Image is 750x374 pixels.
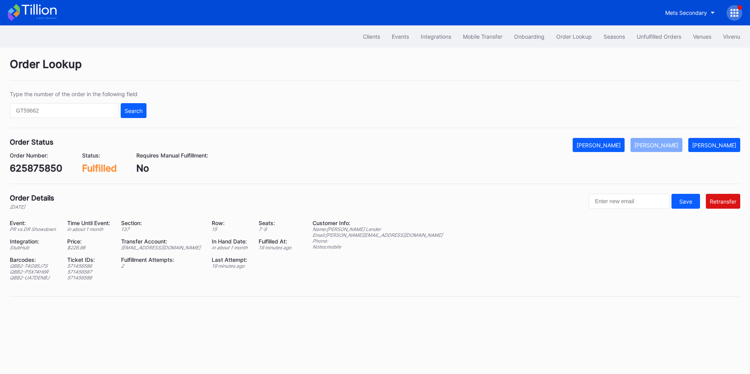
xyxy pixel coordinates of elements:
div: 7 - 9 [259,226,293,232]
div: In Hand Date: [212,238,249,245]
div: Row: [212,220,249,226]
div: 625875850 [10,163,62,174]
input: GT59662 [10,103,119,118]
div: Seats: [259,220,293,226]
div: Search [125,107,143,114]
button: [PERSON_NAME] [573,138,625,152]
div: Email: [PERSON_NAME][EMAIL_ADDRESS][DOMAIN_NAME] [312,232,443,238]
div: Vivenu [723,33,740,40]
div: QBB2-UA7DENBJ [10,275,57,281]
div: 137 [121,226,202,232]
button: Search [121,103,146,118]
div: Integrations [421,33,451,40]
button: [PERSON_NAME] [688,138,740,152]
div: Fulfilled At: [259,238,293,245]
div: PR vs DR Showdown [10,226,57,232]
div: QBB2-P5X74H6R [10,269,57,275]
div: Venues [693,33,711,40]
div: Status: [82,152,117,159]
div: Requires Manual Fulfillment: [136,152,208,159]
button: Vivenu [717,29,746,44]
div: 19 minutes ago [212,263,249,269]
div: Customer Info: [312,220,443,226]
button: Save [671,194,700,209]
div: Integration: [10,238,57,245]
div: No [136,163,208,174]
div: Event: [10,220,57,226]
div: QBB2-T4G95J7S [10,263,57,269]
div: Events [392,33,409,40]
div: Unfulfilled Orders [637,33,681,40]
button: [PERSON_NAME] [630,138,682,152]
div: Order Status [10,138,54,146]
button: Retransfer [706,194,740,209]
div: $ 226.98 [67,245,112,251]
div: Barcodes: [10,256,57,263]
button: Events [386,29,415,44]
button: Mets Secondary [659,5,721,20]
input: Enter new email [589,194,670,209]
div: Notes: mobile [312,244,443,250]
div: Order Details [10,194,54,202]
div: Last Attempt: [212,256,249,263]
button: Order Lookup [550,29,598,44]
div: 15 [212,226,249,232]
button: Integrations [415,29,457,44]
button: Clients [357,29,386,44]
div: Time Until Event: [67,220,112,226]
div: in about 1 month [212,245,249,251]
div: 571456588 [67,275,112,281]
div: Name: [PERSON_NAME] Lender [312,226,443,232]
div: Seasons [604,33,625,40]
div: Section: [121,220,202,226]
div: Mobile Transfer [463,33,502,40]
div: Clients [363,33,380,40]
div: Ticket IDs: [67,256,112,263]
div: Save [679,198,692,205]
div: Phone: [312,238,443,244]
div: StubHub [10,245,57,251]
div: [DATE] [10,204,54,210]
div: [EMAIL_ADDRESS][DOMAIN_NAME] [121,245,202,251]
button: Unfulfilled Orders [631,29,687,44]
div: 571456587 [67,269,112,275]
button: Onboarding [508,29,550,44]
button: Venues [687,29,717,44]
div: in about 1 month [67,226,112,232]
div: Order Lookup [10,57,740,81]
div: Order Lookup [556,33,592,40]
div: 19 minutes ago [259,245,293,251]
div: Transfer Account: [121,238,202,245]
div: [PERSON_NAME] [577,142,621,149]
div: Onboarding [514,33,545,40]
button: Mobile Transfer [457,29,508,44]
div: Order Number: [10,152,62,159]
div: Fulfillment Attempts: [121,256,202,263]
div: Mets Secondary [665,9,707,16]
div: 2 [121,263,202,269]
div: Price: [67,238,112,245]
button: Seasons [598,29,631,44]
div: 571456586 [67,263,112,269]
div: [PERSON_NAME] [634,142,679,149]
div: Fulfilled [82,163,117,174]
div: Retransfer [710,198,736,205]
div: Type the number of the order in the following field [10,91,146,97]
div: [PERSON_NAME] [692,142,736,149]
